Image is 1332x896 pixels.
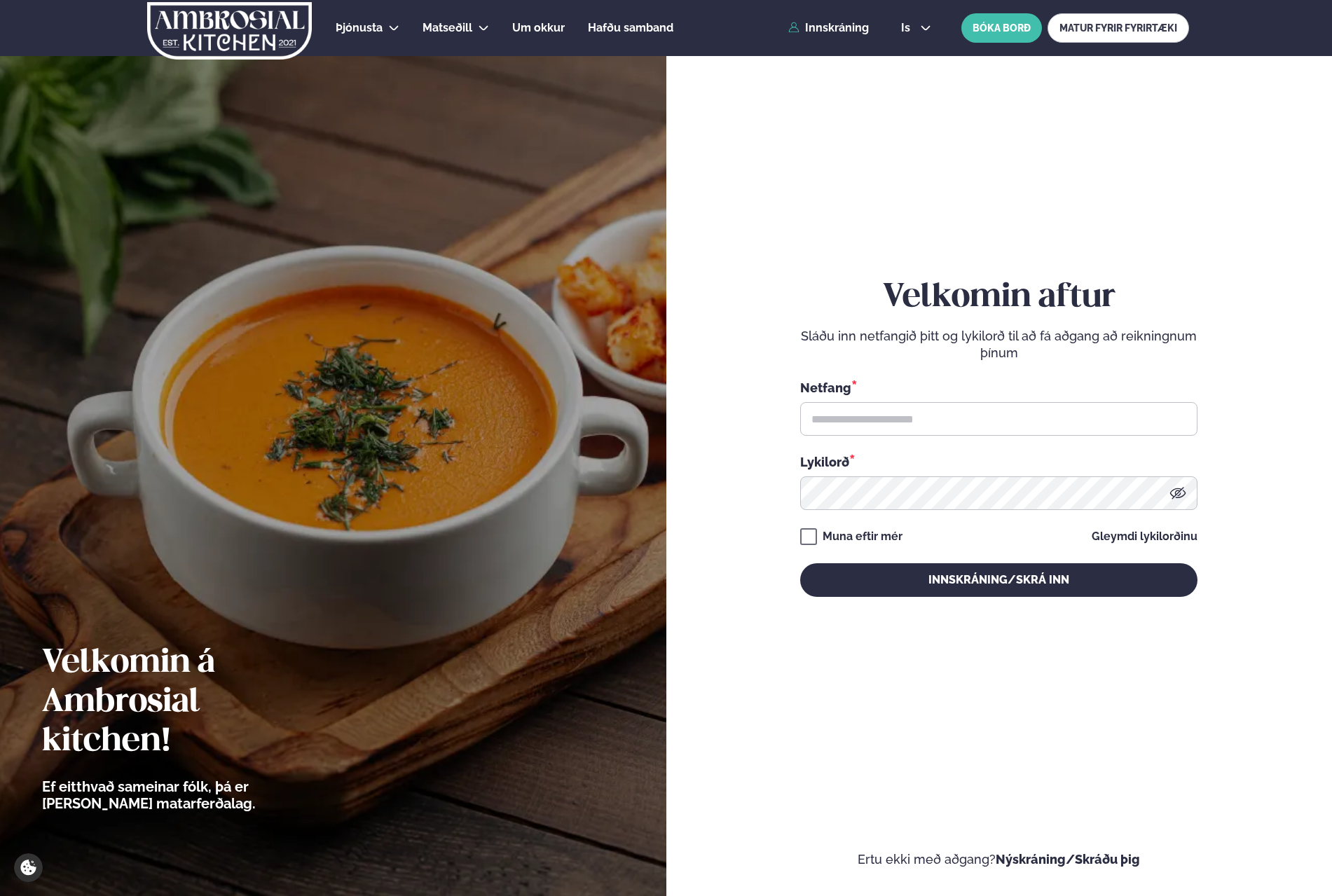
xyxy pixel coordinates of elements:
[708,851,1291,868] p: Ertu ekki með aðgang?
[423,21,472,34] span: Matseðill
[42,644,333,761] h2: Velkomin á Ambrosial kitchen!
[336,21,383,34] span: Þjónusta
[42,778,333,812] p: Ef eitthvað sameinar fólk, þá er [PERSON_NAME] matarferðalag.
[1048,13,1189,43] a: MATUR FYRIR FYRIRTÆKI
[512,21,565,34] span: Um okkur
[800,453,1197,471] div: Lykilorð
[1092,531,1197,542] a: Gleymdi lykilorðinu
[800,328,1197,361] p: Sláðu inn netfangið þitt og lykilorð til að fá aðgang að reikningnum þínum
[800,378,1197,397] div: Netfang
[890,22,942,34] button: is
[588,21,673,34] span: Hafðu samband
[996,852,1140,867] a: Nýskráning/Skráðu þig
[961,13,1042,43] button: BÓKA BORÐ
[512,20,565,36] a: Um okkur
[336,20,383,36] a: Þjónusta
[901,22,914,34] span: is
[14,853,43,882] a: Cookie settings
[423,20,472,36] a: Matseðill
[588,20,673,36] a: Hafðu samband
[788,22,869,34] a: Innskráning
[800,563,1197,597] button: Innskráning/Skrá inn
[146,2,313,60] img: logo
[800,278,1197,317] h2: Velkomin aftur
